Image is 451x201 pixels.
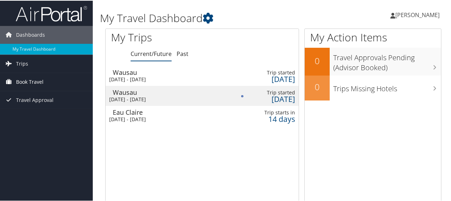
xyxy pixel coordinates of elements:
h1: My Trips [111,29,213,44]
span: Trips [16,54,28,72]
img: airportal-logo.png [16,5,87,21]
div: [DATE] - [DATE] [109,96,225,102]
div: [DATE] - [DATE] [109,115,225,122]
a: [PERSON_NAME] [390,4,447,25]
img: alert-flat-solid-info.png [241,94,243,97]
div: Trip started [250,69,295,75]
h1: My Action Items [305,29,441,44]
a: 0Trips Missing Hotels [305,75,441,100]
div: Wausau [113,68,228,75]
a: 0Travel Approvals Pending (Advisor Booked) [305,47,441,74]
span: [PERSON_NAME] [395,10,440,18]
div: Eau Claire [113,108,228,115]
span: Book Travel [16,72,44,90]
div: [DATE] [250,95,295,102]
div: 14 days [250,115,295,122]
div: [DATE] [250,75,295,82]
div: [DATE] - [DATE] [109,76,225,82]
h2: 0 [305,80,330,92]
h3: Travel Approvals Pending (Advisor Booked) [333,48,441,72]
span: Dashboards [16,25,45,43]
h3: Trips Missing Hotels [333,79,441,93]
div: Wausau [113,88,228,95]
div: Trip started [250,89,295,95]
a: Current/Future [131,49,172,57]
div: Trip starts in [250,109,295,115]
a: Past [177,49,188,57]
h2: 0 [305,54,330,66]
span: Travel Approval [16,91,54,108]
h1: My Travel Dashboard [100,10,331,25]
